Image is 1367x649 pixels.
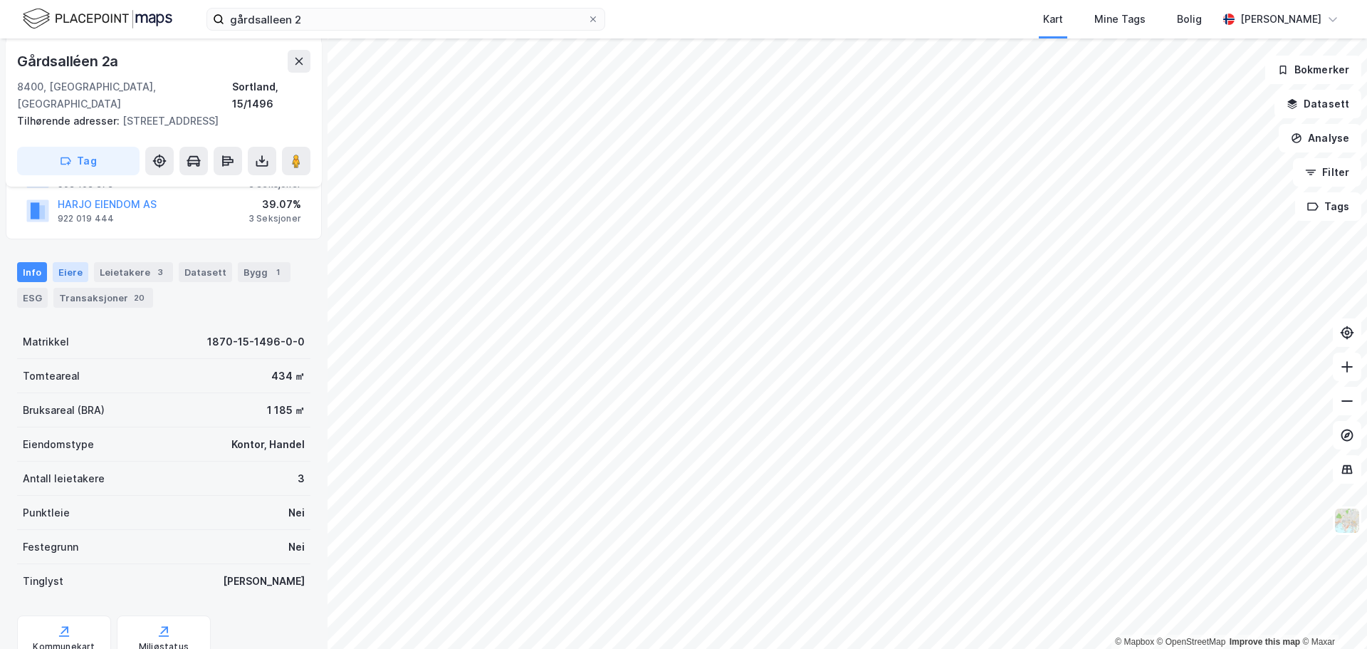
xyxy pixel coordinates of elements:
div: Leietakere [94,262,173,282]
div: Gårdsalléen 2a [17,50,121,73]
div: Eiere [53,262,88,282]
div: [PERSON_NAME] [223,573,305,590]
div: Info [17,262,47,282]
div: [PERSON_NAME] [1240,11,1321,28]
div: 1 [271,265,285,279]
div: 3 Seksjoner [248,213,301,224]
input: Søk på adresse, matrikkel, gårdeiere, leietakere eller personer [224,9,587,30]
a: Mapbox [1115,637,1154,647]
div: 20 [131,291,147,305]
div: 3 [298,470,305,487]
div: 434 ㎡ [271,368,305,385]
div: Mine Tags [1094,11,1146,28]
div: 8400, [GEOGRAPHIC_DATA], [GEOGRAPHIC_DATA] [17,78,232,113]
div: Festegrunn [23,539,78,556]
div: ESG [17,288,48,308]
div: Kontrollprogram for chat [1296,581,1367,649]
div: 3 [153,265,167,279]
div: 39.07% [248,196,301,213]
div: Antall leietakere [23,470,105,487]
div: Transaksjoner [53,288,153,308]
img: logo.f888ab2527a4732fd821a326f86c7f29.svg [23,6,172,31]
button: Filter [1293,158,1361,187]
div: Eiendomstype [23,436,94,453]
button: Analyse [1279,124,1361,152]
button: Datasett [1274,90,1361,118]
a: OpenStreetMap [1157,637,1226,647]
div: Tinglyst [23,573,63,590]
div: Kontor, Handel [231,436,305,453]
span: Tilhørende adresser: [17,115,122,127]
div: Tomteareal [23,368,80,385]
div: Datasett [179,262,232,282]
div: Bygg [238,262,290,282]
div: Nei [288,504,305,521]
div: Bruksareal (BRA) [23,402,105,419]
div: [STREET_ADDRESS] [17,113,299,130]
div: 1870-15-1496-0-0 [207,333,305,351]
div: Nei [288,539,305,556]
div: 1 185 ㎡ [267,402,305,419]
a: Improve this map [1230,637,1300,647]
div: Matrikkel [23,333,69,351]
iframe: Chat Widget [1296,581,1367,649]
img: Z [1334,507,1361,534]
button: Tag [17,147,140,175]
div: 922 019 444 [58,213,114,224]
button: Tags [1295,192,1361,221]
div: Bolig [1177,11,1202,28]
div: Punktleie [23,504,70,521]
button: Bokmerker [1265,56,1361,84]
div: Kart [1043,11,1063,28]
div: Sortland, 15/1496 [232,78,310,113]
